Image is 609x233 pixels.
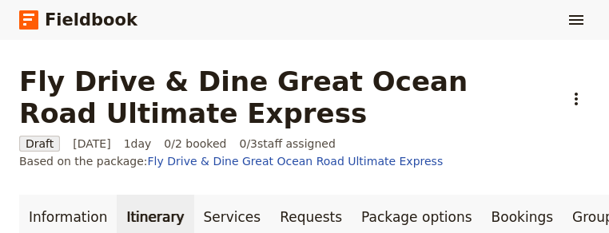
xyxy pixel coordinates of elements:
span: 0/2 booked [164,136,226,152]
h1: Fly Drive & Dine Great Ocean Road Ultimate Express [19,65,553,129]
a: Fieldbook [19,6,137,34]
span: 1 day [124,136,152,152]
span: Draft [19,136,60,152]
a: Fly Drive & Dine Great Ocean Road Ultimate Express [148,155,444,168]
span: Based on the package: [19,153,443,169]
span: 0 / 3 staff assigned [239,136,335,152]
span: [DATE] [73,136,110,152]
button: Actions [563,85,590,113]
button: Show menu [563,6,590,34]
